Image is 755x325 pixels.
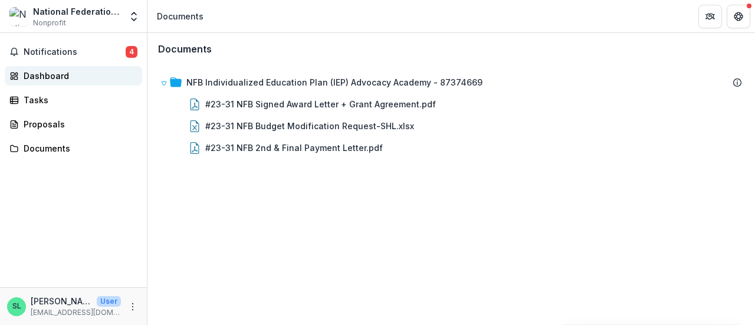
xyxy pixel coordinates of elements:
button: Open entity switcher [126,5,142,28]
span: Nonprofit [33,18,66,28]
p: [EMAIL_ADDRESS][DOMAIN_NAME] [31,307,121,318]
h3: Documents [158,44,212,55]
div: #23-31 NFB Signed Award Letter + Grant Agreement.pdf [156,93,747,115]
span: 4 [126,46,137,58]
div: #23-31 NFB 2nd & Final Payment Letter.pdf [156,137,747,159]
div: Proposals [24,118,133,130]
a: Documents [5,139,142,158]
div: #23-31 NFB Signed Award Letter + Grant Agreement.pdf [205,98,436,110]
img: National Federation of the Blind [9,7,28,26]
a: Dashboard [5,66,142,86]
div: NFB Individualized Education Plan (IEP) Advocacy Academy - 87374669 [186,76,482,88]
a: Proposals [5,114,142,134]
button: Notifications4 [5,42,142,61]
a: Tasks [5,90,142,110]
div: #23-31 NFB 2nd & Final Payment Letter.pdf [205,142,383,154]
div: Seth Lamkin [12,303,21,310]
div: NFB Individualized Education Plan (IEP) Advocacy Academy - 87374669#23-31 NFB Signed Award Letter... [156,71,747,159]
div: Tasks [24,94,133,106]
button: Partners [698,5,722,28]
nav: breadcrumb [152,8,208,25]
div: NFB Individualized Education Plan (IEP) Advocacy Academy - 87374669 [156,71,747,93]
div: #23-31 NFB Budget Modification Request-SHL.xlsx [156,115,747,137]
span: Notifications [24,47,126,57]
p: [PERSON_NAME] [31,295,92,307]
div: #23-31 NFB Budget Modification Request-SHL.xlsx [205,120,414,132]
button: Get Help [727,5,750,28]
div: Documents [24,142,133,155]
div: Documents [157,10,203,22]
div: Dashboard [24,70,133,82]
button: More [126,300,140,314]
div: National Federation of the Blind [33,5,121,18]
p: User [97,296,121,307]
